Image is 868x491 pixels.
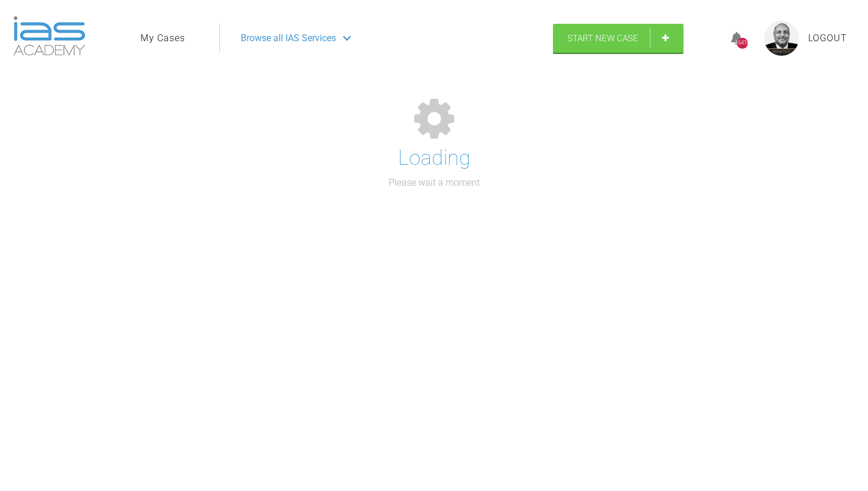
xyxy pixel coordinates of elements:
[140,31,185,46] a: My Cases
[241,31,336,46] span: Browse all IAS Services
[398,142,471,175] h1: Loading
[737,38,748,49] div: 16416
[389,175,480,190] p: Please wait a moment
[764,21,799,56] img: profile.png
[13,16,85,56] img: logo-light.3e3ef733.png
[567,33,638,44] span: Start New Case
[808,31,847,46] a: Logout
[553,24,683,53] a: Start New Case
